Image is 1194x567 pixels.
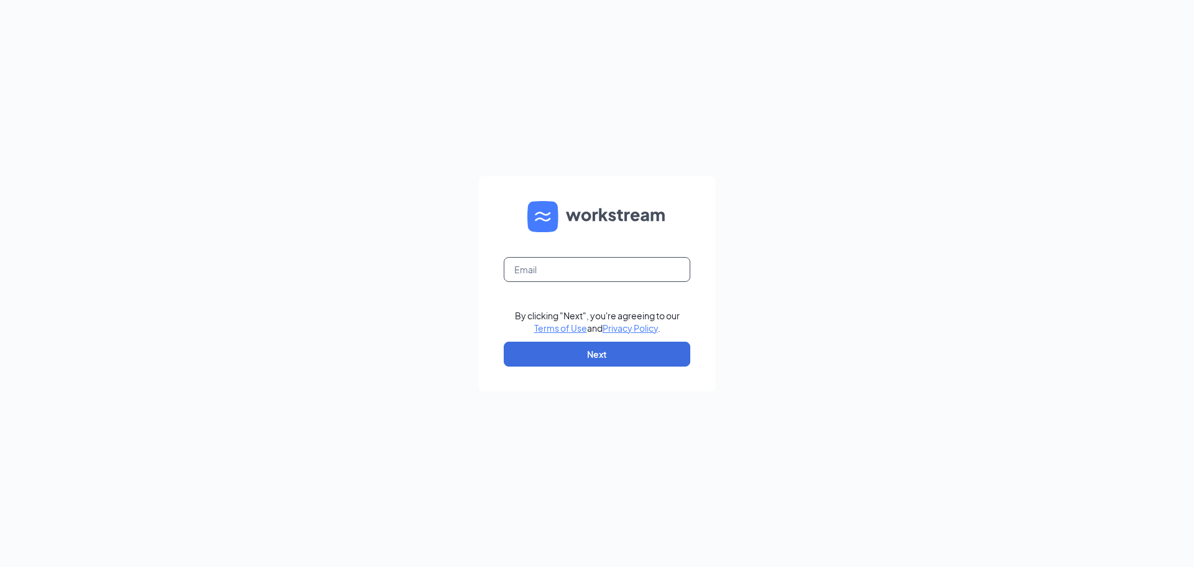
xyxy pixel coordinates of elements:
[527,201,667,232] img: WS logo and Workstream text
[515,309,680,334] div: By clicking "Next", you're agreeing to our and .
[603,322,658,334] a: Privacy Policy
[504,257,690,282] input: Email
[504,342,690,367] button: Next
[534,322,587,334] a: Terms of Use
